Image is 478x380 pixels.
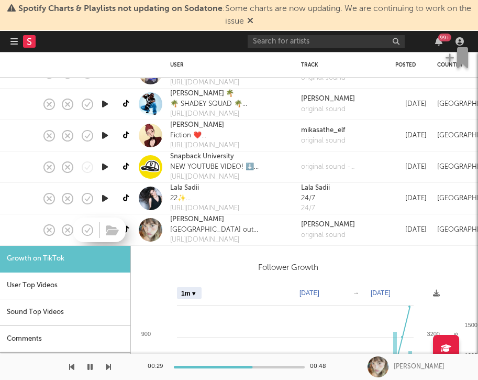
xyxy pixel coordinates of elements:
div: [DATE] [395,98,427,111]
div: User [170,62,285,68]
a: original sound - [GEOGRAPHIC_DATA] [301,162,385,172]
div: 22✨ Insta/snap: lala_sadii Email: [DOMAIN_NAME][EMAIL_ADDRESS][DOMAIN_NAME] Internet 🥹👇 [170,193,291,204]
span: Spotify Charts & Playlists not updating on Sodatone [18,5,223,13]
text: 1500 [465,322,477,328]
a: [URL][DOMAIN_NAME] [170,109,283,120]
text: 1000 [465,352,477,359]
text: [DATE] [371,289,391,297]
a: original sound [301,104,355,115]
a: Lala Sadii [170,183,199,193]
div: Posted [395,62,421,68]
a: [URL][DOMAIN_NAME] [170,235,291,245]
a: original sound [301,136,346,146]
a: [PERSON_NAME] [170,120,224,131]
div: NEW YOUTUBE VIDEO! ⬇️ We Went to the First College Football Game with FREE FOOD! 🍱 [170,162,291,172]
a: Lala Sadii24/7 [301,183,330,203]
div: 99 + [438,34,451,41]
div: 00:29 [148,361,169,373]
h3: Follower Growth [258,262,318,274]
text: 900 [141,331,151,337]
div: [DATE] [395,192,427,205]
div: 🌴 SHADEY SQUAD 🌴 Building The Band | @Soulidified 🌟 👇🏽DISCORD/MUSIC👇🏽 [170,99,283,110]
a: [PERSON_NAME] [301,94,355,104]
text: → [353,289,359,297]
a: [URL][DOMAIN_NAME] [170,203,291,214]
a: [URL][DOMAIN_NAME] [170,172,291,182]
a: Snapback University [170,151,234,162]
a: [PERSON_NAME] [301,220,355,230]
div: 24/7 [301,193,330,204]
div: Lala Sadii [301,183,330,193]
div: 00:48 [310,361,331,373]
a: mikasathe_elf [301,125,346,136]
input: Search for artists [248,35,405,48]
div: [DATE] [395,224,427,236]
a: [URL][DOMAIN_NAME] [170,140,242,151]
span: Dismiss [247,17,253,26]
div: Fiction ❤️ IG: mikasatheelf More comics on 👇 [URL][DOMAIN_NAME] [170,131,242,141]
a: 24/7 [301,203,330,214]
button: 99+ [435,37,442,46]
div: [GEOGRAPHIC_DATA] out everywhere ☁️ [170,225,291,235]
a: [PERSON_NAME] [170,214,224,225]
text: [DATE] [299,289,319,297]
a: [PERSON_NAME] 🌴 [170,89,234,99]
div: [PERSON_NAME] [394,362,444,372]
div: Country [437,62,474,68]
div: [DATE] [395,129,427,142]
a: [URL][DOMAIN_NAME] [170,78,291,88]
text: 3200 [427,331,440,337]
a: original sound [301,230,355,241]
div: Track [301,62,380,68]
div: [DATE] [395,161,427,173]
span: : Some charts are now updating. We are continuing to work on the issue [18,5,471,26]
